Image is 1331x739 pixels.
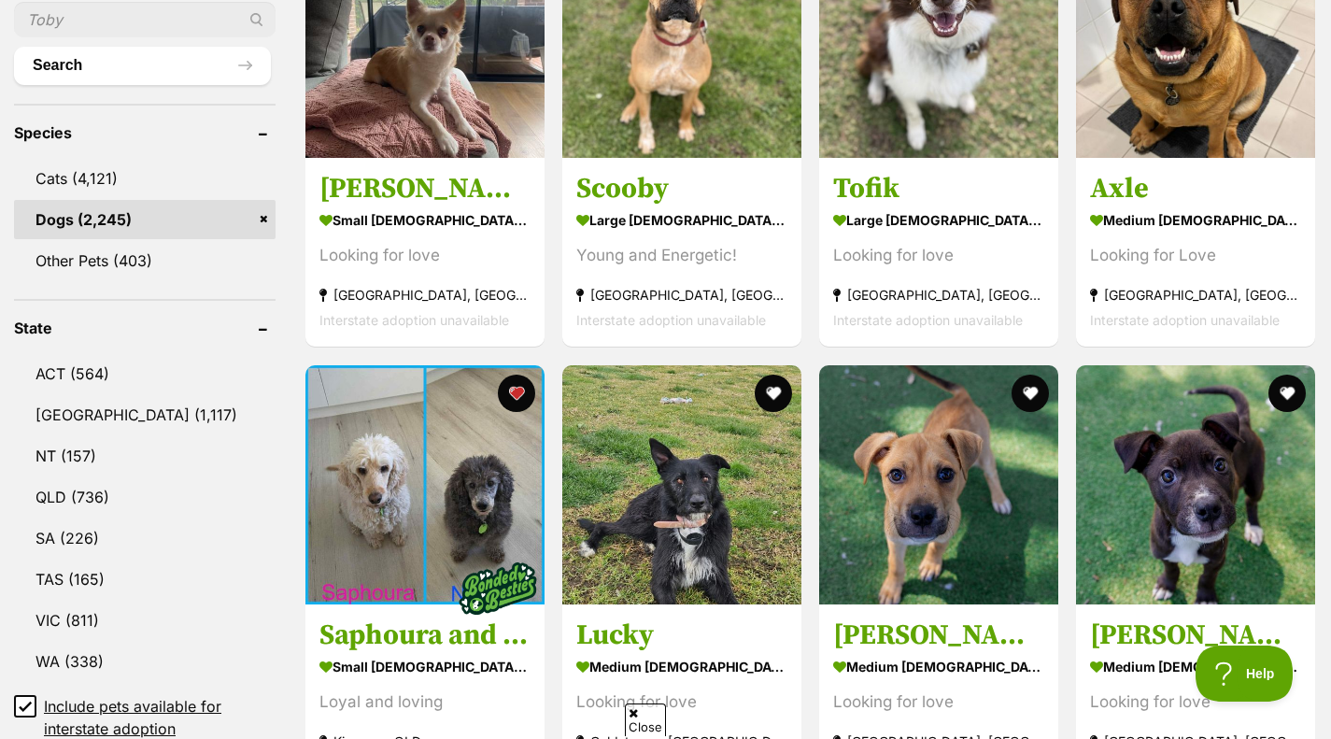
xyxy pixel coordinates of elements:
strong: large [DEMOGRAPHIC_DATA] Dog [833,207,1044,234]
a: Axle medium [DEMOGRAPHIC_DATA] Dog Looking for Love [GEOGRAPHIC_DATA], [GEOGRAPHIC_DATA] Intersta... [1076,158,1315,348]
img: bonded besties [451,542,545,635]
span: Close [625,703,666,736]
strong: small [DEMOGRAPHIC_DATA] Dog [319,653,531,680]
header: State [14,320,276,336]
a: NT (157) [14,436,276,476]
a: WA (338) [14,642,276,681]
div: Young and Energetic! [576,244,787,269]
strong: [GEOGRAPHIC_DATA], [GEOGRAPHIC_DATA] [1090,283,1301,308]
div: Looking for love [319,244,531,269]
a: [PERSON_NAME] small [DEMOGRAPHIC_DATA] Dog Looking for love [GEOGRAPHIC_DATA], [GEOGRAPHIC_DATA] ... [305,158,545,348]
strong: medium [DEMOGRAPHIC_DATA] Dog [833,653,1044,680]
strong: medium [DEMOGRAPHIC_DATA] Dog [576,653,787,680]
button: favourite [1012,375,1049,412]
img: Kai - Unknown x Staffordshire Terrier Dog [1076,365,1315,604]
h3: Axle [1090,172,1301,207]
a: Dogs (2,245) [14,200,276,239]
strong: [GEOGRAPHIC_DATA], [GEOGRAPHIC_DATA] [319,283,531,308]
strong: [GEOGRAPHIC_DATA], [GEOGRAPHIC_DATA] [576,283,787,308]
img: Asher - Unknown x Staffordshire Terrier Dog [819,365,1058,604]
div: Loyal and loving [319,689,531,715]
div: Looking for Love [1090,244,1301,269]
a: Cats (4,121) [14,159,276,198]
img: Saphoura and Nelson - Poodle x Cocker Spaniel Dog [305,365,545,604]
a: Tofik large [DEMOGRAPHIC_DATA] Dog Looking for love [GEOGRAPHIC_DATA], [GEOGRAPHIC_DATA] Intersta... [819,158,1058,348]
span: Interstate adoption unavailable [319,313,509,329]
a: TAS (165) [14,560,276,599]
h3: [PERSON_NAME] [833,618,1044,653]
div: Looking for love [833,244,1044,269]
span: Interstate adoption unavailable [576,313,766,329]
strong: [GEOGRAPHIC_DATA], [GEOGRAPHIC_DATA] [833,283,1044,308]
strong: large [DEMOGRAPHIC_DATA] Dog [576,207,787,234]
header: Species [14,124,276,141]
div: Looking for love [576,689,787,715]
div: Looking for love [833,689,1044,715]
button: Search [14,47,271,84]
a: SA (226) [14,519,276,558]
strong: medium [DEMOGRAPHIC_DATA] Dog [1090,653,1301,680]
a: Other Pets (403) [14,241,276,280]
span: Interstate adoption unavailable [1090,313,1280,329]
span: Interstate adoption unavailable [833,313,1023,329]
a: VIC (811) [14,601,276,640]
a: ACT (564) [14,354,276,393]
a: QLD (736) [14,477,276,517]
h3: Saphoura and [PERSON_NAME] [319,618,531,653]
img: Lucky - Staghound x Kelpie Dog [562,365,801,604]
h3: [PERSON_NAME] [1090,618,1301,653]
button: favourite [755,375,792,412]
strong: medium [DEMOGRAPHIC_DATA] Dog [1090,207,1301,234]
a: [GEOGRAPHIC_DATA] (1,117) [14,395,276,434]
button: favourite [498,375,535,412]
button: favourite [1268,375,1306,412]
input: Toby [14,2,276,37]
h3: Lucky [576,618,787,653]
a: Scooby large [DEMOGRAPHIC_DATA] Dog Young and Energetic! [GEOGRAPHIC_DATA], [GEOGRAPHIC_DATA] Int... [562,158,801,348]
h3: [PERSON_NAME] [319,172,531,207]
h3: Scooby [576,172,787,207]
iframe: Help Scout Beacon - Open [1196,646,1294,702]
h3: Tofik [833,172,1044,207]
div: Looking for love [1090,689,1301,715]
strong: small [DEMOGRAPHIC_DATA] Dog [319,207,531,234]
